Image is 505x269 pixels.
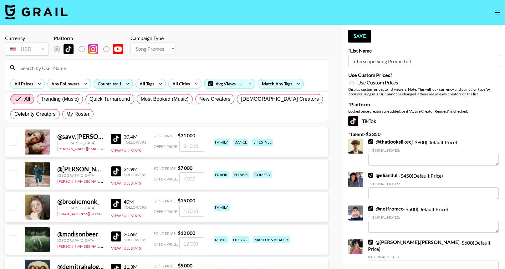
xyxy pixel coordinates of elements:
a: @[PERSON_NAME].[PERSON_NAME] [368,239,460,245]
span: Song Price: [154,134,176,138]
span: Offer Price: [154,209,178,214]
img: TikTok [368,240,373,245]
span: Song Price: [154,199,176,203]
div: All Cities [169,79,191,89]
a: @elianduli [368,172,399,178]
div: All Prices [11,79,34,89]
label: Platform [348,101,500,108]
div: - $ 500 (Default Price) [368,206,499,233]
div: Followers [124,172,146,177]
strong: $ 15 000 [178,197,195,203]
div: lifestyle [252,139,273,146]
span: Use Custom Prices [357,79,398,86]
input: 12 000 [179,237,204,249]
span: Offer Price: [154,144,178,149]
span: New Creators [199,95,231,103]
div: fitness [232,171,249,178]
button: Save [348,30,371,43]
img: YouTube [113,44,123,54]
button: open drawer [491,6,504,19]
div: [GEOGRAPHIC_DATA] [57,206,104,210]
span: Most Booked (Music) [141,95,189,103]
span: [DEMOGRAPHIC_DATA] Creators [241,95,319,103]
img: TikTok [348,116,358,126]
a: @thatlookslikecj [368,139,413,145]
div: Followers [124,237,146,242]
div: Campaign Type [130,35,176,41]
div: lipsync [232,236,249,243]
div: family [214,139,229,146]
div: - $ 900 (Default Price) [368,139,499,166]
input: 7 000 [179,172,204,184]
div: comedy [253,171,272,178]
a: @notfromco [368,206,404,212]
span: Offer Price: [154,242,178,246]
div: Internal Notes: [368,255,499,259]
a: [PERSON_NAME][EMAIL_ADDRESS][DOMAIN_NAME] [57,178,150,184]
input: Search by User Name [17,63,324,73]
div: @ [PERSON_NAME].[PERSON_NAME] [57,165,104,173]
img: TikTok [368,206,373,211]
img: Grail Talent [5,4,68,19]
div: music [214,236,228,243]
div: Remove selected talent to change your currency [5,41,49,57]
label: Use Custom Prices? [348,72,500,78]
div: TikTok [348,116,500,126]
div: @ madisonbeer [57,230,104,238]
div: family [214,204,229,211]
div: Any Followers [48,79,81,89]
div: 20.6M [124,231,146,237]
img: TikTok [111,166,121,176]
span: Song Price: [154,166,176,171]
span: All [24,95,30,103]
strong: $ 31 000 [178,132,195,138]
div: makeup & beauty [253,236,290,243]
div: USD [6,44,48,55]
div: Locked once creators are added, or if "Active Creator Request" is checked. [348,109,500,114]
div: Currency [5,35,49,41]
button: View Full Stats [111,181,141,185]
a: [EMAIL_ADDRESS][DOMAIN_NAME] [57,210,120,216]
em: for bookers using this list [348,87,490,96]
a: [PERSON_NAME][EMAIL_ADDRESS][DOMAIN_NAME] [57,243,150,249]
div: Countries: 1 [94,79,133,89]
img: TikTok [111,134,121,144]
button: View Full Stats [111,213,141,218]
img: TikTok [368,173,373,178]
div: 30.4M [124,134,146,140]
span: My Roster [66,110,89,118]
div: 31.9M [124,166,146,172]
img: TikTok [111,199,121,209]
span: Trending (Music) [41,95,79,103]
div: Internal Notes: [368,181,499,186]
div: Match Any Tags [258,79,304,89]
div: dance [233,139,248,146]
div: Followers [124,205,146,210]
div: 40M [124,199,146,205]
div: @ savv.[PERSON_NAME] [57,133,104,140]
div: - $ 450 (Default Price) [368,172,499,199]
button: View Full Stats [111,246,141,251]
input: 31 000 [179,140,204,152]
label: Talent - $ 3 350 [348,131,500,137]
img: TikTok [368,139,373,144]
div: Display custom prices to list viewers. Note: This will lock currency and campaign type . Cannot b... [348,87,500,96]
div: @ brookemonk_ [57,198,104,206]
img: TikTok [64,44,74,54]
span: Quick Turnaround [89,95,130,103]
input: 15 000 [179,205,204,217]
img: Instagram [88,44,98,54]
div: [GEOGRAPHIC_DATA] [57,238,104,243]
div: [GEOGRAPHIC_DATA] [57,140,104,145]
div: List locked to TikTok. [54,43,128,56]
div: Internal Notes: [368,148,499,153]
button: View Full Stats [111,148,141,153]
span: Song Price: [154,231,176,236]
span: Song Price: [154,264,176,268]
div: Internal Notes: [368,215,499,220]
strong: $ 7 000 [178,165,192,171]
div: Followers [124,140,146,145]
span: Celebrity Creators [14,110,56,118]
img: TikTok [111,231,121,241]
div: prank [214,171,229,178]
